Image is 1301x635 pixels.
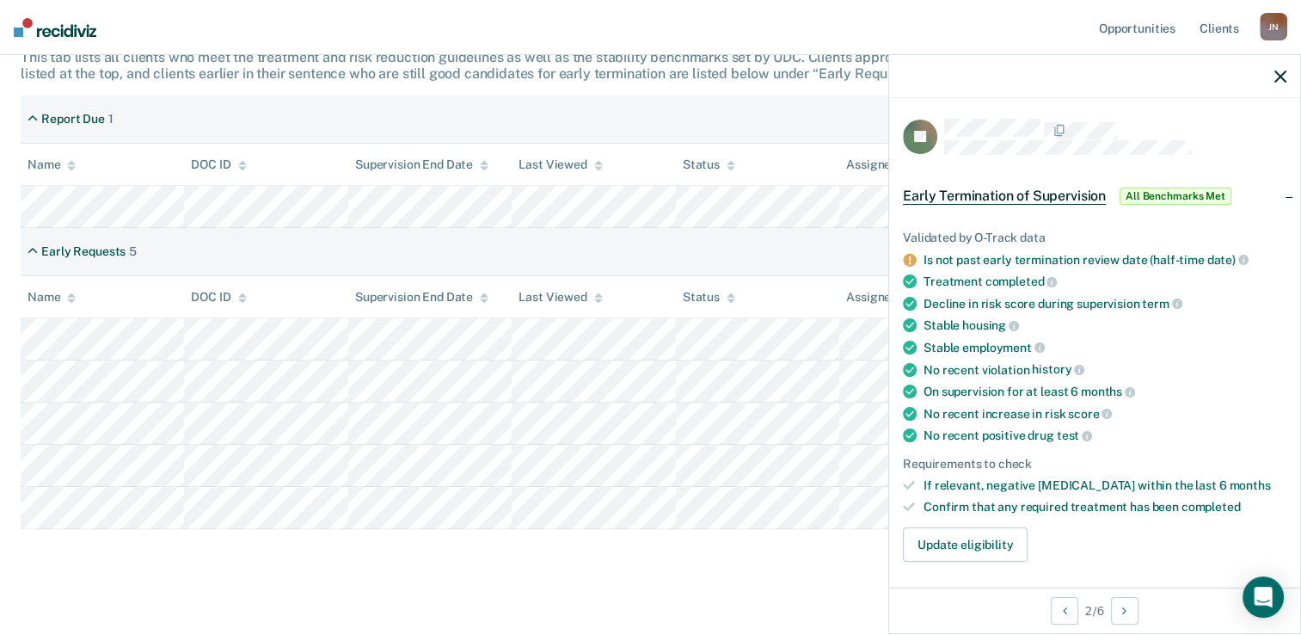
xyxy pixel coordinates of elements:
[21,49,1280,82] div: This tab lists all clients who meet the treatment and risk reduction guidelines as well as the st...
[355,157,488,172] div: Supervision End Date
[14,18,96,37] img: Recidiviz
[903,231,1286,245] div: Validated by O-Track data
[1051,597,1078,625] button: Previous Opportunity
[1120,188,1231,205] span: All Benchmarks Met
[41,112,105,126] div: Report Due
[1142,297,1181,311] span: term
[1229,478,1270,492] span: months
[903,457,1286,472] div: Requirements to check
[1057,428,1092,442] span: test
[846,157,927,172] div: Assigned to
[924,406,1286,422] div: No recent increase in risk
[924,428,1286,443] div: No recent positive drug
[924,317,1286,333] div: Stable
[129,244,137,259] div: 5
[28,290,76,305] div: Name
[519,290,602,305] div: Last Viewed
[924,384,1286,399] div: On supervision for at least 6
[1243,576,1284,618] div: Open Intercom Messenger
[924,252,1286,268] div: Is not past early termination review date (half-time date)
[683,290,735,305] div: Status
[924,362,1286,378] div: No recent violation
[889,169,1300,224] div: Early Termination of SupervisionAll Benchmarks Met
[903,527,1028,562] button: Update eligibility
[924,478,1286,493] div: If relevant, negative [MEDICAL_DATA] within the last 6
[41,244,126,259] div: Early Requests
[108,112,114,126] div: 1
[962,318,1019,332] span: housing
[924,296,1286,311] div: Decline in risk score during supervision
[962,341,1044,354] span: employment
[1181,500,1241,514] span: completed
[683,157,735,172] div: Status
[924,500,1286,515] div: Confirm that any required treatment has been
[1081,385,1135,398] span: months
[985,274,1058,288] span: completed
[191,290,246,305] div: DOC ID
[903,188,1106,205] span: Early Termination of Supervision
[1068,407,1112,421] span: score
[1111,597,1138,625] button: Next Opportunity
[355,290,488,305] div: Supervision End Date
[1260,13,1287,40] div: J N
[191,157,246,172] div: DOC ID
[924,274,1286,289] div: Treatment
[28,157,76,172] div: Name
[924,340,1286,355] div: Stable
[1032,362,1084,376] span: history
[889,588,1300,633] div: 2 / 6
[519,157,602,172] div: Last Viewed
[846,290,927,305] div: Assigned to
